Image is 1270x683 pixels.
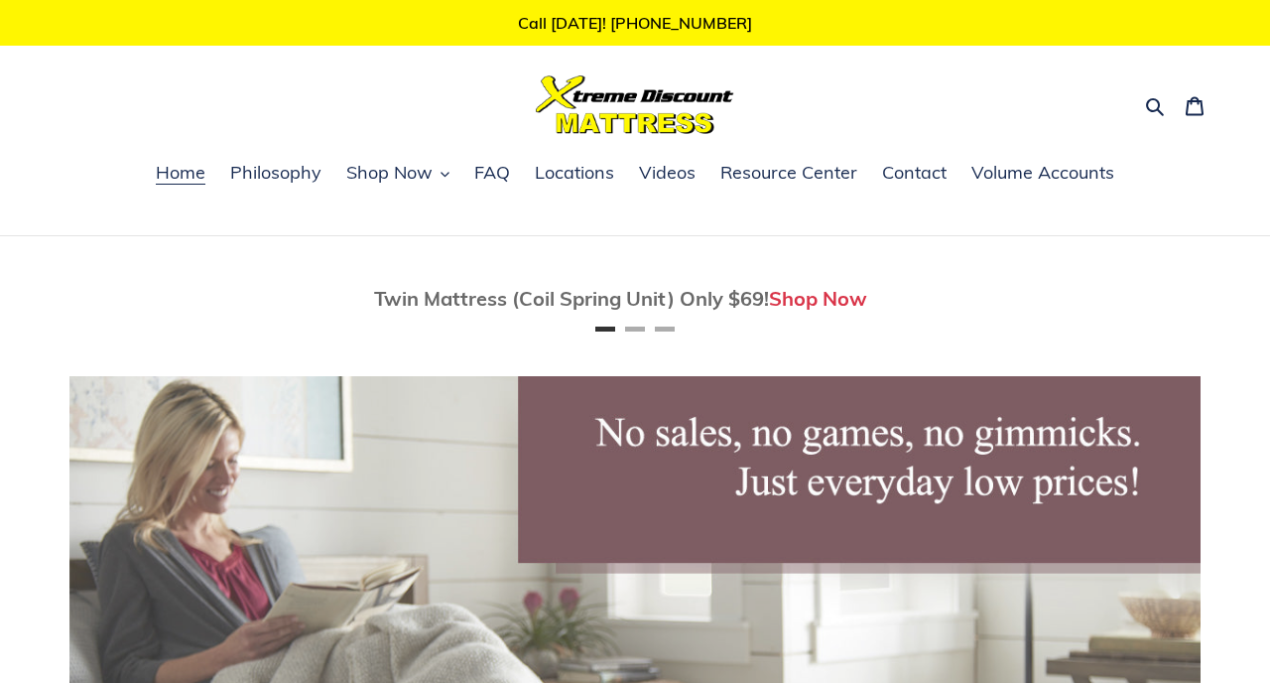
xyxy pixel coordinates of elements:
a: Shop Now [769,286,867,311]
a: Videos [629,159,705,189]
span: Philosophy [230,161,321,185]
a: Contact [872,159,956,189]
a: Resource Center [710,159,867,189]
span: Shop Now [346,161,433,185]
a: Philosophy [220,159,331,189]
button: Shop Now [336,159,459,189]
span: Volume Accounts [971,161,1114,185]
span: Contact [882,161,947,185]
a: FAQ [464,159,520,189]
button: Page 3 [655,327,675,332]
span: Home [156,161,205,185]
span: Locations [535,161,614,185]
span: Resource Center [720,161,857,185]
button: Page 2 [625,327,645,332]
a: Volume Accounts [961,159,1124,189]
span: FAQ [474,161,510,185]
span: Videos [639,161,696,185]
img: Xtreme Discount Mattress [536,75,734,134]
a: Locations [525,159,624,189]
a: Home [146,159,215,189]
button: Page 1 [595,327,615,332]
span: Twin Mattress (Coil Spring Unit) Only $69! [374,286,769,311]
